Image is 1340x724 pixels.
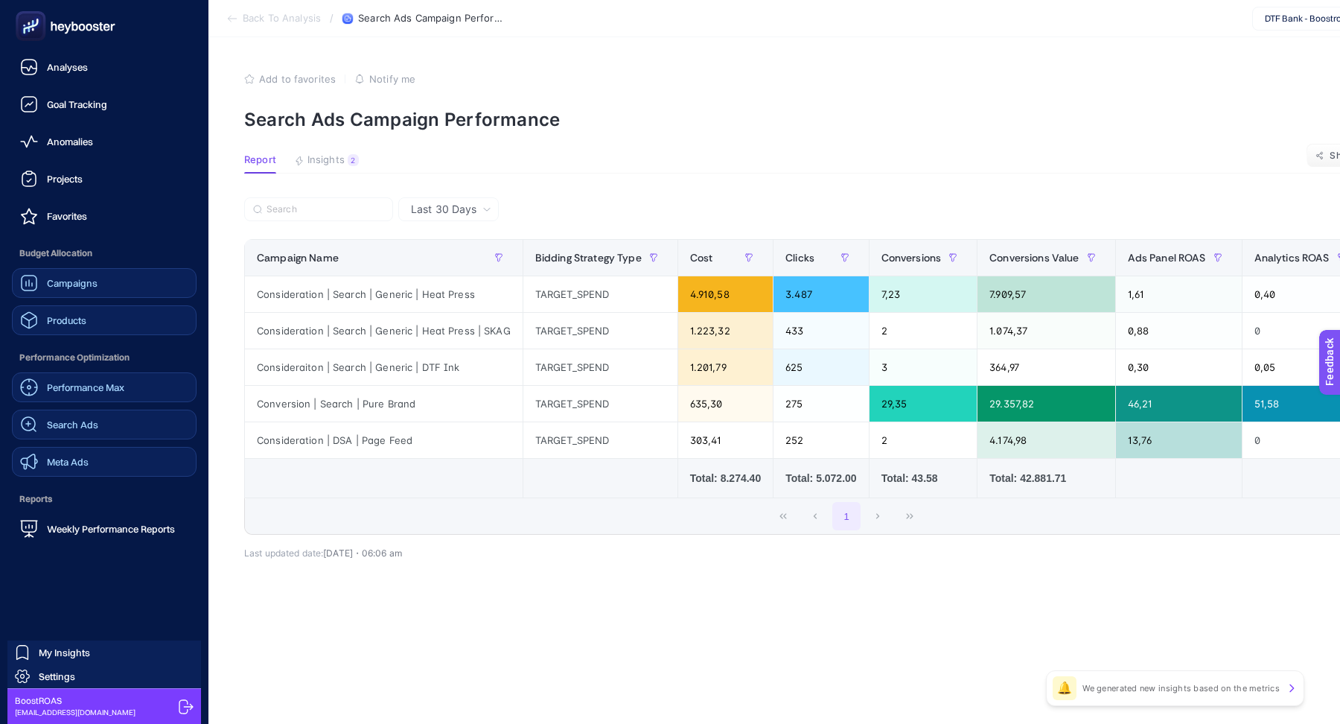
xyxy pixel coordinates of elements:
[9,4,57,16] span: Feedback
[678,422,773,458] div: 303,41
[245,276,523,312] div: Consideration | Search | Generic | Heat Press
[47,61,88,73] span: Analyses
[411,202,476,217] span: Last 30 Days
[244,73,336,85] button: Add to favorites
[1116,313,1242,349] div: 0,88
[870,386,977,422] div: 29,35
[245,313,523,349] div: Consideration | Search | Generic | Heat Press | SKAG
[47,277,98,289] span: Campaigns
[523,276,677,312] div: TARGET_SPEND
[678,386,773,422] div: 635,30
[257,252,339,264] span: Campaign Name
[267,204,384,215] input: Search
[785,252,814,264] span: Clicks
[12,238,197,268] span: Budget Allocation
[881,471,966,486] div: Total: 43.58
[259,73,336,85] span: Add to favorites
[12,343,197,372] span: Performance Optimization
[977,422,1114,458] div: 4.174,98
[307,154,345,166] span: Insights
[1128,252,1206,264] span: Ads Panel ROAS
[47,210,87,222] span: Favorites
[773,313,868,349] div: 433
[773,349,868,385] div: 625
[47,419,98,431] span: Search Ads
[12,305,197,335] a: Products
[7,664,201,688] a: Settings
[678,313,773,349] div: 1.223,32
[12,201,197,231] a: Favorites
[348,154,359,166] div: 2
[47,456,89,468] span: Meta Ads
[690,252,713,264] span: Cost
[12,127,197,156] a: Anomalies
[1116,422,1242,458] div: 13,76
[12,514,197,544] a: Weekly Performance Reports
[7,641,201,664] a: My Insights
[1254,252,1330,264] span: Analytics ROAS
[47,98,107,110] span: Goal Tracking
[354,73,415,85] button: Notify me
[773,276,868,312] div: 3.487
[977,276,1114,312] div: 7.909,57
[15,695,135,707] span: BoostROAS
[1116,349,1242,385] div: 0,30
[870,276,977,312] div: 7,23
[773,386,868,422] div: 275
[12,268,197,298] a: Campaigns
[690,471,761,486] div: Total: 8.274.40
[870,422,977,458] div: 2
[832,502,861,530] button: 1
[523,386,677,422] div: TARGET_SPEND
[244,154,276,166] span: Report
[323,547,402,559] span: [DATE]・06:06 am
[12,410,197,439] a: Search Ads
[535,252,642,264] span: Bidding Strategy Type
[977,386,1114,422] div: 29.357,82
[47,314,86,326] span: Products
[881,252,942,264] span: Conversions
[245,422,523,458] div: Consideration | DSA | Page Feed
[244,547,323,559] span: Last updated date:
[977,349,1114,385] div: 364,97
[989,471,1103,486] div: Total: 42.881.71
[12,372,197,402] a: Performance Max
[12,52,197,82] a: Analyses
[12,89,197,119] a: Goal Tracking
[523,422,677,458] div: TARGET_SPEND
[678,276,773,312] div: 4.910,58
[870,349,977,385] div: 3
[678,349,773,385] div: 1.201,79
[523,313,677,349] div: TARGET_SPEND
[245,386,523,422] div: Conversion | Search | Pure Brand
[773,422,868,458] div: 252
[785,471,856,486] div: Total: 5.072.00
[47,173,83,185] span: Projects
[47,523,175,535] span: Weekly Performance Reports
[47,136,93,147] span: Anomalies
[243,13,321,25] span: Back To Analysis
[12,447,197,477] a: Meta Ads
[39,670,75,682] span: Settings
[245,349,523,385] div: Consideraiton | Search | Generic | DTF Ink
[15,707,135,718] span: [EMAIL_ADDRESS][DOMAIN_NAME]
[523,349,677,385] div: TARGET_SPEND
[1116,386,1242,422] div: 46,21
[47,381,124,393] span: Performance Max
[870,313,977,349] div: 2
[12,164,197,194] a: Projects
[12,484,197,514] span: Reports
[39,647,90,658] span: My Insights
[1116,276,1242,312] div: 1,61
[358,13,507,25] span: Search Ads Campaign Performance
[977,313,1114,349] div: 1.074,37
[369,73,415,85] span: Notify me
[989,252,1079,264] span: Conversions Value
[330,12,334,24] span: /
